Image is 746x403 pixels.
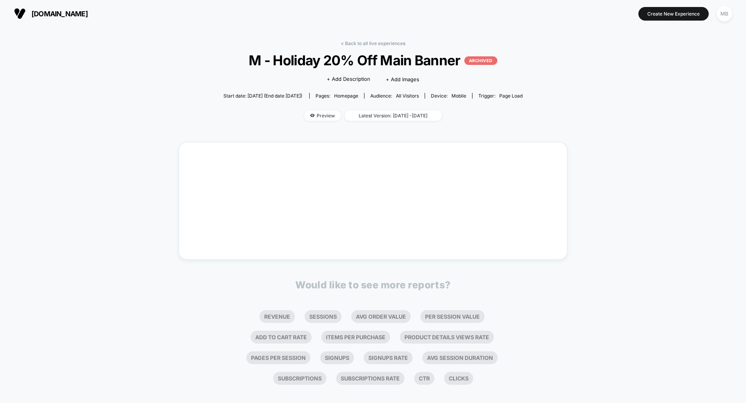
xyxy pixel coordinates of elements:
[499,93,523,99] span: Page Load
[345,110,442,121] span: Latest Version: [DATE] - [DATE]
[341,40,405,46] a: < Back to all live experiences
[638,7,709,21] button: Create New Experience
[305,310,342,323] li: Sessions
[425,93,472,99] span: Device:
[315,93,358,99] div: Pages:
[715,6,734,22] button: MB
[364,351,413,364] li: Signups Rate
[444,372,473,385] li: Clicks
[239,52,508,68] span: M - Holiday 20% Off Main Banner
[451,93,466,99] span: mobile
[420,310,485,323] li: Per Session Value
[320,351,354,364] li: Signups
[464,56,497,65] p: ARCHIVED
[12,7,90,20] button: [DOMAIN_NAME]
[422,351,498,364] li: Avg Session Duration
[251,331,312,344] li: Add To Cart Rate
[400,331,494,344] li: Product Details Views Rate
[246,351,310,364] li: Pages Per Session
[327,75,370,83] span: + Add Description
[396,93,419,99] span: All Visitors
[260,310,295,323] li: Revenue
[351,310,411,323] li: Avg Order Value
[223,93,302,99] span: Start date: [DATE] (End date [DATE])
[321,331,390,344] li: Items Per Purchase
[386,76,419,82] span: + Add Images
[334,93,358,99] span: homepage
[304,110,341,121] span: Preview
[295,279,451,291] p: Would like to see more reports?
[273,372,326,385] li: Subscriptions
[370,93,419,99] div: Audience:
[414,372,434,385] li: Ctr
[478,93,523,99] div: Trigger:
[336,372,404,385] li: Subscriptions Rate
[14,8,26,19] img: Visually logo
[31,10,88,18] span: [DOMAIN_NAME]
[717,6,732,21] div: MB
